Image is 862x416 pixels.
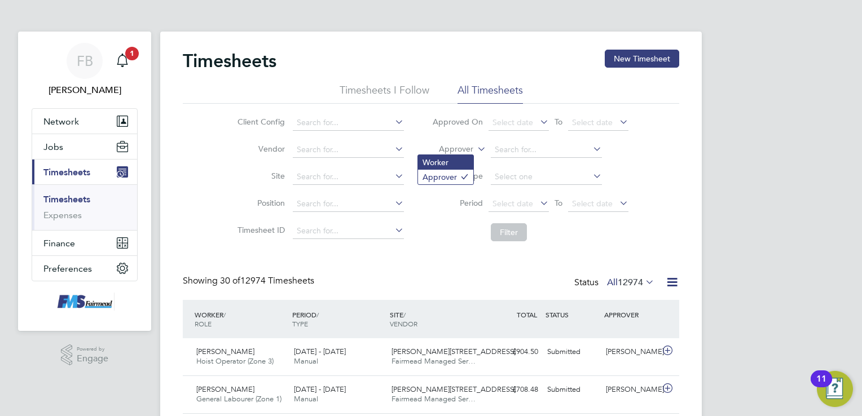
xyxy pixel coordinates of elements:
span: Powered by [77,344,108,354]
a: Expenses [43,210,82,220]
input: Search for... [293,196,404,212]
div: £904.50 [484,343,543,361]
label: All [607,277,654,288]
button: Filter [491,223,527,241]
span: FB [77,54,93,68]
li: Timesheets I Follow [340,83,429,104]
div: Submitted [543,343,601,361]
span: [DATE] - [DATE] [294,384,346,394]
span: Finance [43,238,75,249]
span: General Labourer (Zone 1) [196,394,282,404]
span: Jobs [43,141,63,152]
div: SITE [387,304,485,334]
input: Search for... [491,142,602,158]
a: Go to home page [32,293,138,311]
button: Preferences [32,256,137,281]
span: Fiona Bird [32,83,138,97]
input: Search for... [293,115,404,131]
span: Select date [572,198,613,209]
img: f-mead-logo-retina.png [55,293,115,311]
a: FB[PERSON_NAME] [32,43,138,97]
span: Select date [492,198,533,209]
div: £708.48 [484,380,543,399]
span: Engage [77,354,108,364]
div: WORKER [192,304,289,334]
label: Period [432,198,483,208]
li: Worker [418,155,473,170]
div: APPROVER [601,304,660,325]
div: PERIOD [289,304,387,334]
span: Fairmead Managed Ser… [392,394,476,404]
div: [PERSON_NAME] [601,380,660,399]
span: ROLE [195,319,212,328]
span: [PERSON_NAME][STREET_ADDRESS] [392,347,516,356]
input: Search for... [293,142,404,158]
input: Search for... [293,223,404,239]
label: Timesheet ID [234,225,285,235]
span: / [403,310,406,319]
span: Select date [492,117,533,127]
button: Open Resource Center, 11 new notifications [817,371,853,407]
label: Approver [423,144,473,155]
button: Timesheets [32,160,137,184]
div: Showing [183,275,316,287]
span: Manual [294,394,318,404]
span: Select date [572,117,613,127]
label: Client Config [234,117,285,127]
div: [PERSON_NAME] [601,343,660,361]
div: Timesheets [32,184,137,230]
div: STATUS [543,304,601,325]
span: VENDOR [390,319,417,328]
label: Site [234,171,285,181]
button: Finance [32,231,137,255]
span: TYPE [292,319,308,328]
span: 30 of [220,275,240,286]
button: New Timesheet [605,50,679,68]
h2: Timesheets [183,50,276,72]
span: Network [43,116,79,127]
span: 12974 [618,277,643,288]
label: Vendor [234,144,285,154]
span: Fairmead Managed Ser… [392,356,476,366]
span: TOTAL [517,310,537,319]
span: / [223,310,226,319]
a: 1 [111,43,134,79]
span: Manual [294,356,318,366]
a: Timesheets [43,194,90,205]
button: Network [32,109,137,134]
span: [PERSON_NAME][STREET_ADDRESS] [392,384,516,394]
span: [PERSON_NAME] [196,384,254,394]
nav: Main navigation [18,32,151,331]
input: Search for... [293,169,404,185]
span: [DATE] - [DATE] [294,347,346,356]
span: / [316,310,319,319]
span: 12974 Timesheets [220,275,314,286]
span: Hoist Operator (Zone 3) [196,356,274,366]
li: Approver [418,170,473,184]
span: To [551,196,566,210]
input: Select one [491,169,602,185]
div: Submitted [543,380,601,399]
li: All Timesheets [458,83,523,104]
button: Jobs [32,134,137,159]
label: Position [234,198,285,208]
div: 11 [816,379,826,393]
a: Powered byEngage [61,344,109,366]
span: To [551,114,566,129]
span: Preferences [43,263,92,274]
span: Timesheets [43,167,90,178]
div: Status [574,275,657,291]
label: Approved On [432,117,483,127]
span: 1 [125,47,139,60]
span: [PERSON_NAME] [196,347,254,356]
